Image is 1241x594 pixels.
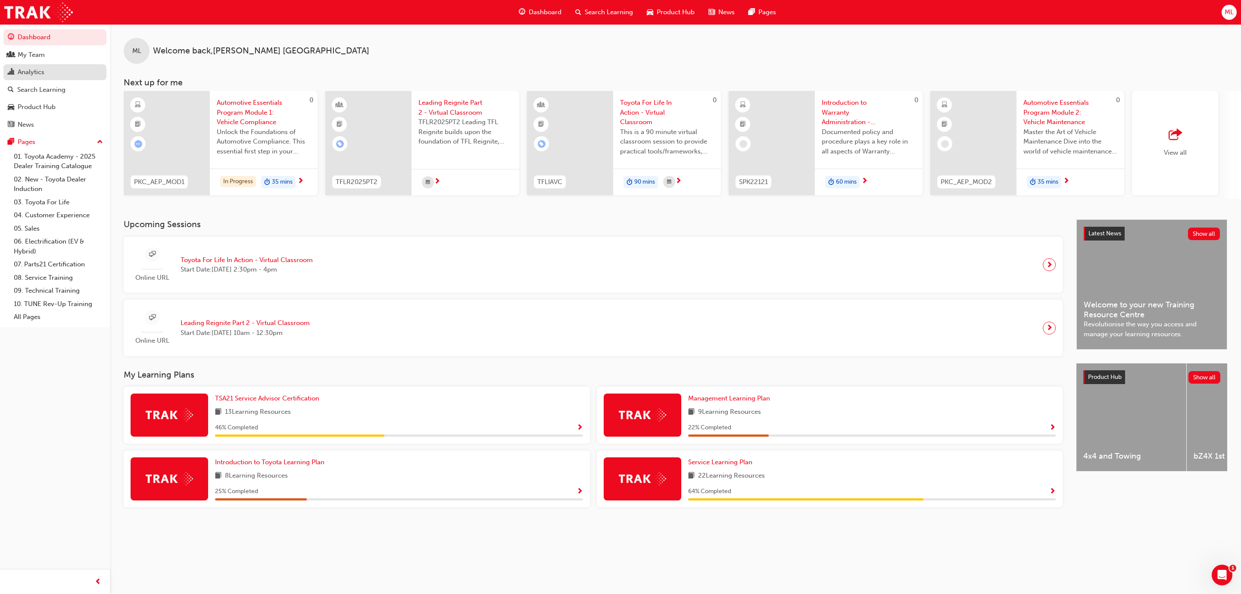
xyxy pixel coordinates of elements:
[568,3,640,21] a: search-iconSearch Learning
[538,100,544,111] span: learningResourceType_INSTRUCTOR_LED-icon
[702,3,742,21] a: news-iconNews
[215,407,221,418] span: book-icon
[1169,129,1182,141] span: outbound-icon
[181,255,313,265] span: Toyota For Life In Action - Virtual Classroom
[739,140,747,148] span: learningRecordVerb_NONE-icon
[8,51,14,59] span: people-icon
[135,119,141,130] span: booktick-icon
[181,265,313,275] span: Start Date: [DATE] 2:30pm - 4pm
[640,3,702,21] a: car-iconProduct Hub
[215,457,328,467] a: Introduction to Toyota Learning Plan
[18,120,34,130] div: News
[8,103,14,111] span: car-icon
[1049,488,1056,496] span: Show Progress
[149,249,156,260] span: sessionType_ONLINE_URL-icon
[153,46,369,56] span: Welcome back , [PERSON_NAME] [GEOGRAPHIC_DATA]
[1164,149,1187,156] span: View all
[1023,98,1117,127] span: Automotive Essentials Program Module 2: Vehicle Maintenance
[131,244,1056,286] a: Online URLToyota For Life In Action - Virtual ClassroomStart Date:[DATE] 2:30pm - 4pm
[698,471,765,481] span: 22 Learning Resources
[434,178,440,186] span: next-icon
[740,100,746,111] span: learningResourceType_ELEARNING-icon
[1049,422,1056,433] button: Show Progress
[8,34,14,41] span: guage-icon
[1229,565,1236,572] span: 1
[10,235,106,258] a: 06. Electrification (EV & Hybrid)
[688,423,731,433] span: 22 % Completed
[836,177,857,187] span: 60 mins
[10,258,106,271] a: 07. Parts21 Certification
[634,177,655,187] span: 90 mins
[97,137,103,148] span: up-icon
[585,7,633,17] span: Search Learning
[688,457,756,467] a: Service Learning Plan
[124,370,1063,380] h3: My Learning Plans
[1084,300,1220,319] span: Welcome to your new Training Resource Centre
[215,458,324,466] span: Introduction to Toyota Learning Plan
[110,78,1241,88] h3: Next up for me
[527,91,721,195] a: 0TFLIAVCToyota For Life In Action - Virtual ClassroomThis is a 90 minute virtual classroom sessio...
[337,119,343,130] span: booktick-icon
[1088,230,1121,237] span: Latest News
[914,96,918,104] span: 0
[8,121,14,129] span: news-icon
[861,178,868,185] span: next-icon
[739,177,768,187] span: SPK22121
[215,394,319,402] span: TSA21 Service Advisor Certification
[1076,363,1186,471] a: 4x4 and Towing
[1188,228,1220,240] button: Show all
[1046,259,1053,271] span: next-icon
[3,28,106,134] button: DashboardMy TeamAnalyticsSearch LearningProduct HubNews
[941,140,949,148] span: learningRecordVerb_NONE-icon
[688,394,770,402] span: Management Learning Plan
[1088,373,1122,381] span: Product Hub
[942,119,948,130] span: booktick-icon
[18,137,35,147] div: Pages
[708,7,715,18] span: news-icon
[124,91,318,195] a: 0PKC_AEP_MOD1Automotive Essentials Program Module 1: Vehicle ComplianceUnlock the Foundations of ...
[337,100,343,111] span: learningResourceType_INSTRUCTOR_LED-icon
[10,284,106,297] a: 09. Technical Training
[10,222,106,235] a: 05. Sales
[688,407,695,418] span: book-icon
[620,98,714,127] span: Toyota For Life In Action - Virtual Classroom
[215,471,221,481] span: book-icon
[325,91,519,195] a: TFLR2025PT2Leading Reignite Part 2 - Virtual ClassroomTFLR2025PT2 Leading TFL Reignite builds upo...
[1038,177,1058,187] span: 35 mins
[8,69,14,76] span: chart-icon
[3,29,106,45] a: Dashboard
[1212,565,1232,585] iframe: Intercom live chat
[1063,178,1070,185] span: next-icon
[718,7,735,17] span: News
[17,85,65,95] div: Search Learning
[657,7,695,17] span: Product Hub
[215,423,258,433] span: 46 % Completed
[220,176,256,188] div: In Progress
[264,177,270,188] span: duration-icon
[18,67,44,77] div: Analytics
[822,98,916,127] span: Introduction to Warranty Administration - eLearning
[131,306,1056,349] a: Online URLLeading Reignite Part 2 - Virtual ClassroomStart Date:[DATE] 10am - 12:30pm
[930,91,1124,195] a: 0PKC_AEP_MOD2Automotive Essentials Program Module 2: Vehicle MaintenanceMaster the Art of Vehicle...
[941,177,992,187] span: PKC_AEP_MOD2
[688,487,731,497] span: 64 % Completed
[688,394,773,403] a: Management Learning Plan
[297,178,304,185] span: next-icon
[1116,96,1120,104] span: 0
[1049,486,1056,497] button: Show Progress
[577,488,583,496] span: Show Progress
[18,102,56,112] div: Product Hub
[181,328,310,338] span: Start Date: [DATE] 10am - 12:30pm
[529,7,561,17] span: Dashboard
[309,96,313,104] span: 0
[215,487,258,497] span: 25 % Completed
[512,3,568,21] a: guage-iconDashboard
[418,98,512,117] span: Leading Reignite Part 2 - Virtual Classroom
[1084,227,1220,241] a: Latest NewsShow all
[135,100,141,111] span: learningResourceType_ELEARNING-icon
[688,458,752,466] span: Service Learning Plan
[146,472,193,485] img: Trak
[3,47,106,63] a: My Team
[10,196,106,209] a: 03. Toyota For Life
[627,177,633,188] span: duration-icon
